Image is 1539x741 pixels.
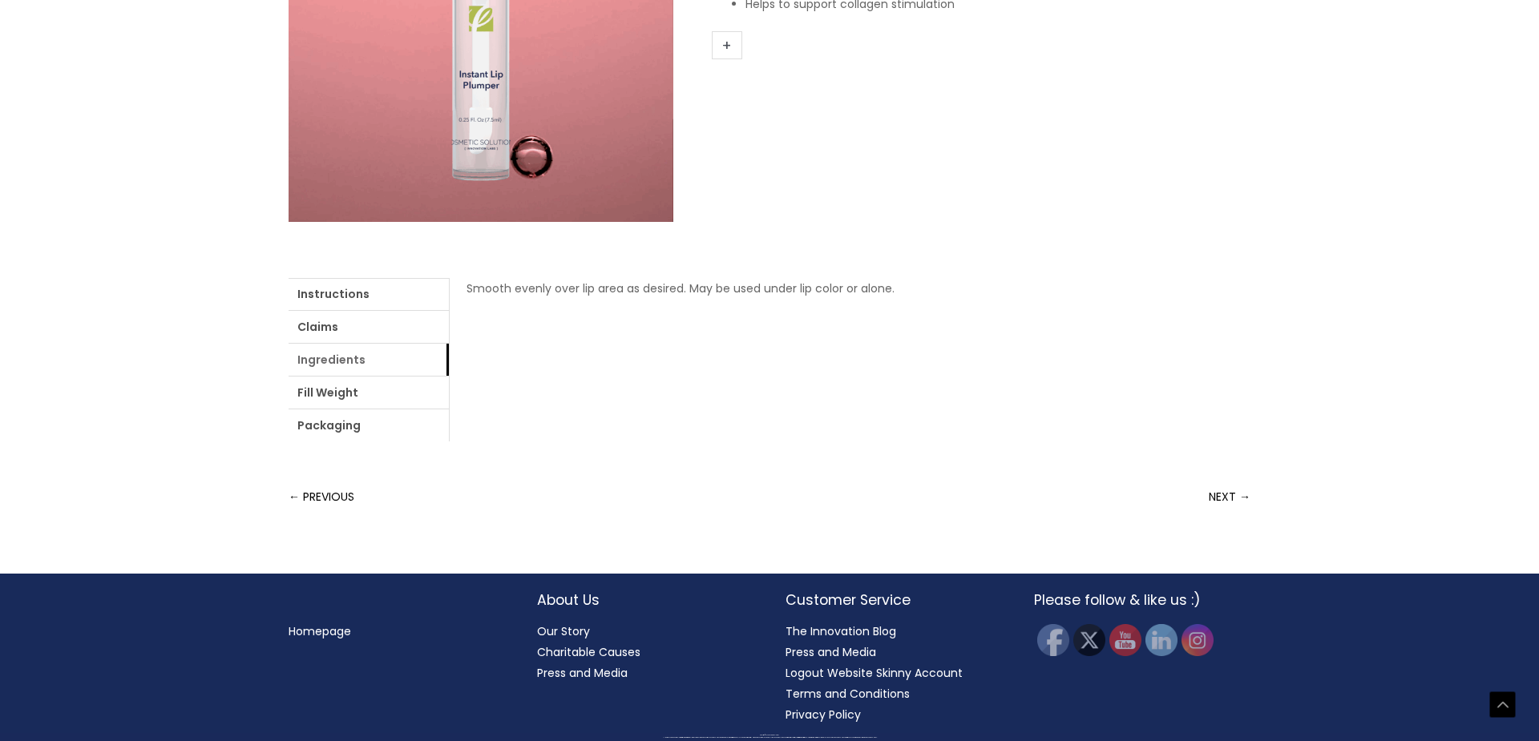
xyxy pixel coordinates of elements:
[289,278,449,310] a: Instructions
[1034,590,1250,610] h2: Please follow & like us :)
[786,644,876,660] a: Press and Media
[289,621,505,642] nav: Menu
[289,409,449,441] a: Packaging
[28,737,1511,739] div: All material on this Website, including design, text, images, logos and sounds, are owned by Cosm...
[786,686,910,702] a: Terms and Conditions
[786,590,1002,610] h2: Customer Service
[786,665,963,681] a: Logout Website Skinny Account
[537,590,753,610] h2: About Us
[786,707,861,723] a: Privacy Policy
[289,344,449,376] a: Ingredients
[786,621,1002,725] nav: Customer Service
[786,623,896,639] a: The Innovation Blog
[537,623,590,639] a: Our Story
[769,735,779,735] span: Cosmetic Solutions
[289,377,449,409] a: Fill Weight
[289,481,354,513] a: ← PREVIOUS
[1037,624,1069,656] img: Facebook
[712,31,742,59] a: +
[1073,624,1105,656] img: Twitter
[537,665,628,681] a: Press and Media
[289,623,351,639] a: Homepage
[537,644,640,660] a: Charitable Causes
[289,311,449,343] a: Claims
[28,735,1511,736] div: Copyright © 2025
[1209,481,1250,513] a: NEXT →
[537,621,753,683] nav: About Us
[467,278,1234,299] p: Smooth evenly over lip area as desired. May be used under lip color or alone.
